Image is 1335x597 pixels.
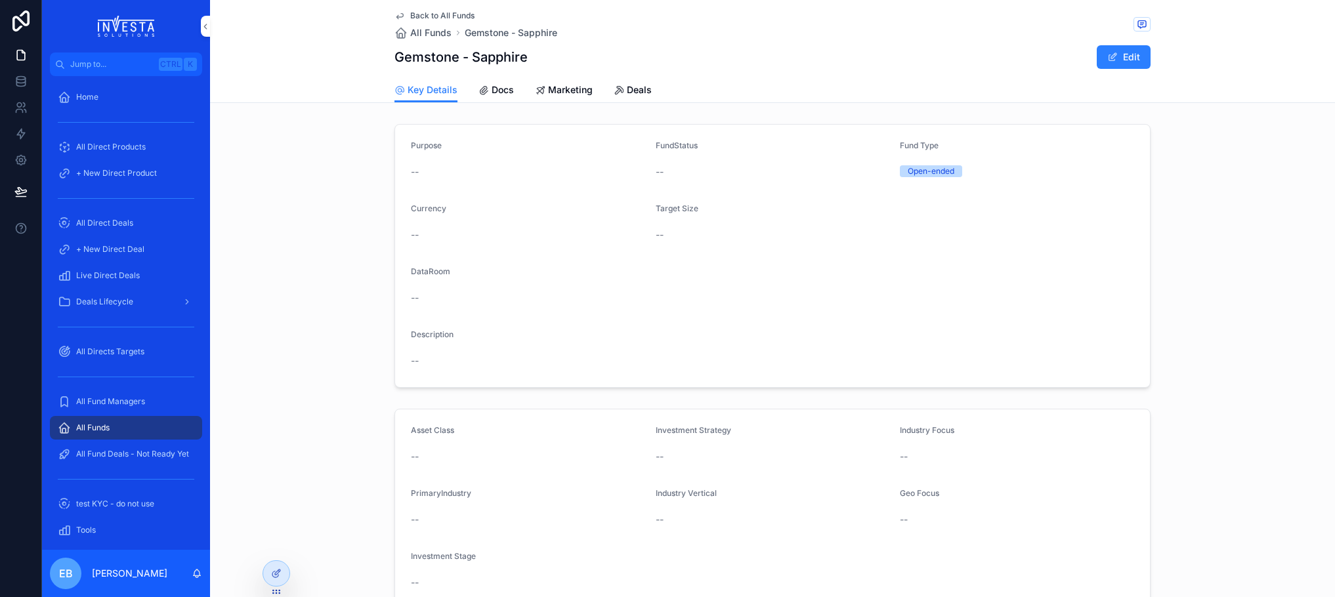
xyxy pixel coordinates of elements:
[76,499,154,509] span: test KYC - do not use
[411,203,446,213] span: Currency
[408,83,457,96] span: Key Details
[76,244,144,255] span: + New Direct Deal
[76,270,140,281] span: Live Direct Deals
[656,165,664,178] span: --
[411,425,454,435] span: Asset Class
[50,264,202,287] a: Live Direct Deals
[656,450,664,463] span: --
[656,488,717,498] span: Industry Vertical
[50,416,202,440] a: All Funds
[411,488,471,498] span: PrimaryIndustry
[410,26,452,39] span: All Funds
[76,449,189,459] span: All Fund Deals - Not Ready Yet
[50,518,202,542] a: Tools
[411,165,419,178] span: --
[50,211,202,235] a: All Direct Deals
[411,513,419,526] span: --
[908,165,954,177] div: Open-ended
[76,218,133,228] span: All Direct Deals
[656,513,664,526] span: --
[76,346,144,357] span: All Directs Targets
[394,26,452,39] a: All Funds
[98,16,155,37] img: App logo
[76,168,157,178] span: + New Direct Product
[627,83,652,96] span: Deals
[76,92,98,102] span: Home
[92,567,167,580] p: [PERSON_NAME]
[70,59,154,70] span: Jump to...
[76,422,110,433] span: All Funds
[76,525,96,535] span: Tools
[492,83,514,96] span: Docs
[394,10,475,21] a: Back to All Funds
[656,425,731,435] span: Investment Strategy
[900,140,939,150] span: Fund Type
[50,135,202,159] a: All Direct Products
[76,297,133,307] span: Deals Lifecycle
[411,551,476,561] span: Investment Stage
[411,329,454,339] span: Description
[411,354,419,367] span: --
[42,76,210,550] div: scrollable content
[614,78,652,104] a: Deals
[50,340,202,363] a: All Directs Targets
[656,228,664,241] span: --
[1097,45,1151,69] button: Edit
[76,142,146,152] span: All Direct Products
[535,78,593,104] a: Marketing
[185,59,196,70] span: K
[900,513,908,526] span: --
[394,48,528,66] h1: Gemstone - Sapphire
[411,266,450,276] span: DataRoom
[76,396,145,407] span: All Fund Managers
[59,566,73,581] span: EB
[656,203,698,213] span: Target Size
[159,58,182,71] span: Ctrl
[50,52,202,76] button: Jump to...CtrlK
[656,140,698,150] span: FundStatus
[478,78,514,104] a: Docs
[50,492,202,516] a: test KYC - do not use
[411,576,419,589] span: --
[411,228,419,241] span: --
[50,237,202,261] a: + New Direct Deal
[50,85,202,109] a: Home
[411,291,419,304] span: --
[50,442,202,466] a: All Fund Deals - Not Ready Yet
[465,26,557,39] a: Gemstone - Sapphire
[410,10,475,21] span: Back to All Funds
[394,78,457,103] a: Key Details
[548,83,593,96] span: Marketing
[900,425,954,435] span: Industry Focus
[50,390,202,413] a: All Fund Managers
[411,450,419,463] span: --
[50,290,202,314] a: Deals Lifecycle
[411,140,442,150] span: Purpose
[900,450,908,463] span: --
[900,488,939,498] span: Geo Focus
[50,161,202,185] a: + New Direct Product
